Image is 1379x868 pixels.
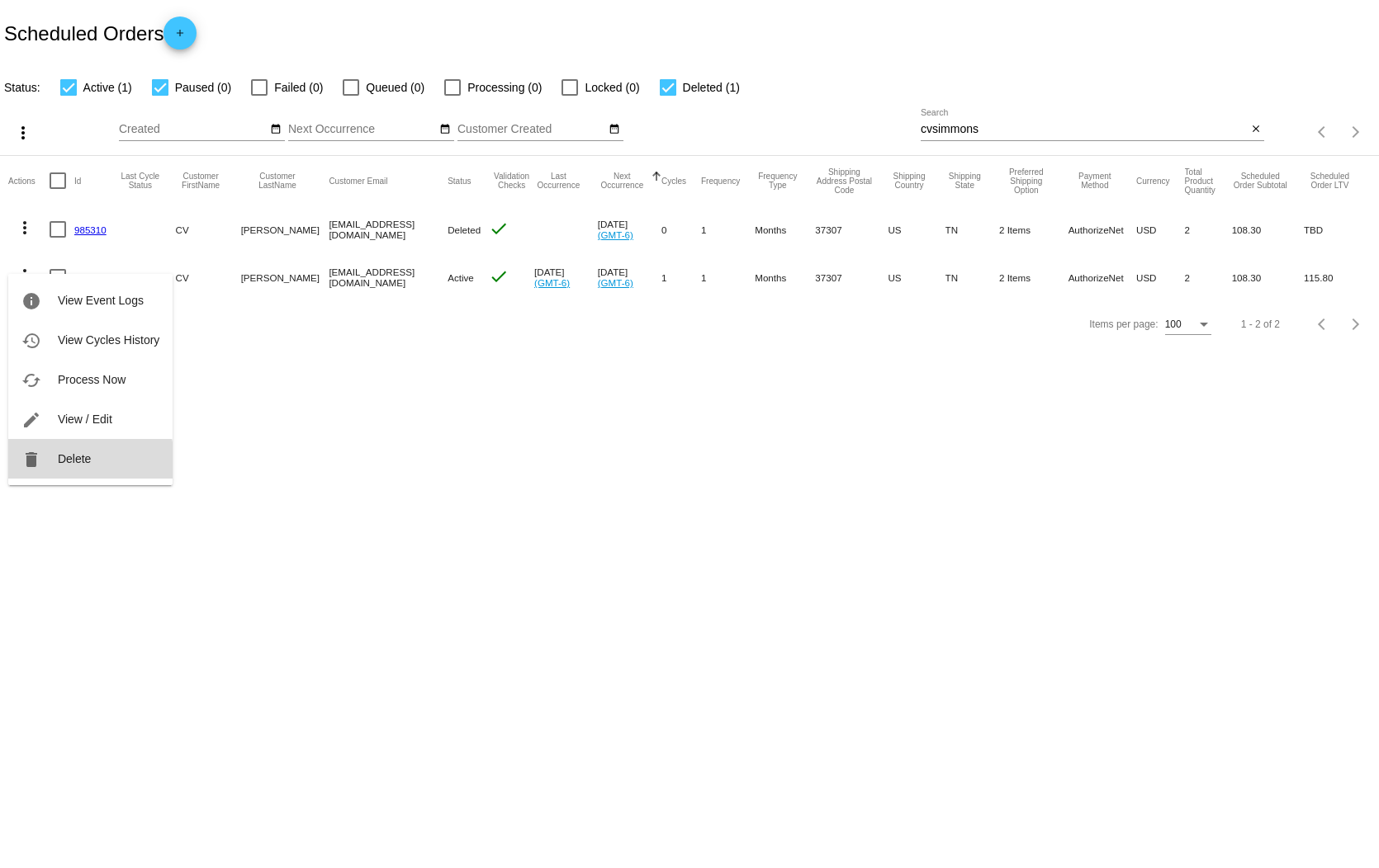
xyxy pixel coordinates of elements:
[58,452,91,465] span: Delete
[58,413,112,426] span: View / Edit
[21,291,41,311] mat-icon: info
[21,331,41,351] mat-icon: history
[21,410,41,430] mat-icon: edit
[58,373,126,386] span: Process Now
[21,370,41,390] mat-icon: cached
[58,294,144,307] span: View Event Logs
[58,333,159,347] span: View Cycles History
[21,450,41,469] mat-icon: delete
